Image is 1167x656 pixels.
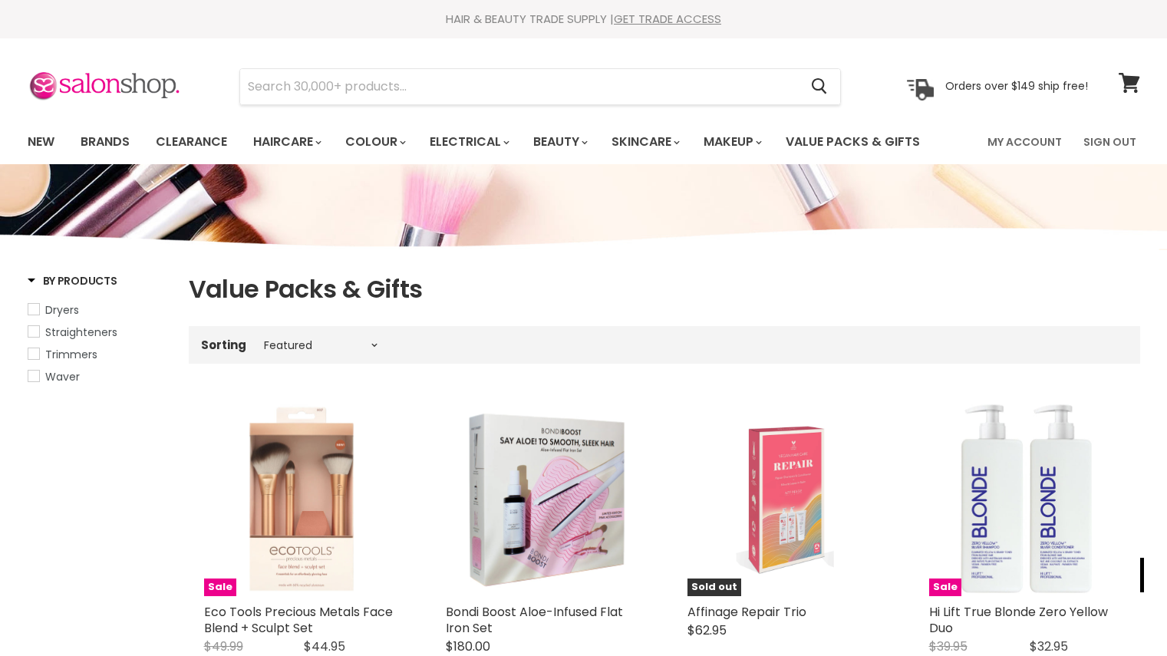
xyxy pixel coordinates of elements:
img: Affinage Repair Trio [737,401,834,596]
div: HAIR & BEAUTY TRADE SUPPLY | [8,12,1159,27]
span: $180.00 [446,638,490,655]
a: Trimmers [28,346,170,363]
a: Haircare [242,126,331,158]
a: Makeup [692,126,771,158]
a: Skincare [600,126,689,158]
label: Sorting [201,338,246,351]
img: Eco Tools Precious Metals Face Blend + Sculpt Set [204,401,400,596]
span: Trimmers [45,347,97,362]
span: $32.95 [1030,638,1068,655]
a: Dryers [28,302,170,318]
p: Orders over $149 ship free! [945,79,1088,93]
a: Colour [334,126,415,158]
a: Brands [69,126,141,158]
h3: By Products [28,273,117,288]
a: Value Packs & Gifts [774,126,931,158]
a: Bondi Boost Aloe-Infused Flat Iron Set [446,603,623,637]
a: Affinage Repair Trio Affinage Repair Trio Sold out [687,401,883,596]
a: Clearance [144,126,239,158]
span: Dryers [45,302,79,318]
a: Straighteners [28,324,170,341]
img: Bondi Boost Aloe-Infused Flat Iron Set [446,401,641,596]
a: Affinage Repair Trio [687,603,806,621]
h1: Value Packs & Gifts [189,273,1140,305]
button: Search [799,69,840,104]
span: Waver [45,369,80,384]
span: $62.95 [687,621,727,639]
span: Sale [204,579,236,596]
span: $44.95 [304,638,345,655]
input: Search [240,69,799,104]
a: Sign Out [1074,126,1146,158]
a: GET TRADE ACCESS [614,11,721,27]
a: My Account [978,126,1071,158]
a: Beauty [522,126,597,158]
nav: Main [8,120,1159,164]
img: Hi Lift True Blonde Zero Yellow Duo [929,401,1125,596]
span: $39.95 [929,638,968,655]
span: Straighteners [45,325,117,340]
ul: Main menu [16,120,955,164]
a: Eco Tools Precious Metals Face Blend + Sculpt Set Eco Tools Precious Metals Face Blend + Sculpt S... [204,401,400,596]
a: Electrical [418,126,519,158]
a: Eco Tools Precious Metals Face Blend + Sculpt Set [204,603,393,637]
span: $49.99 [204,638,243,655]
a: Hi Lift True Blonde Zero Yellow Duo Sale [929,401,1125,596]
a: Waver [28,368,170,385]
span: Sold out [687,579,741,596]
a: New [16,126,66,158]
span: Sale [929,579,961,596]
a: Hi Lift True Blonde Zero Yellow Duo [929,603,1108,637]
form: Product [239,68,841,105]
